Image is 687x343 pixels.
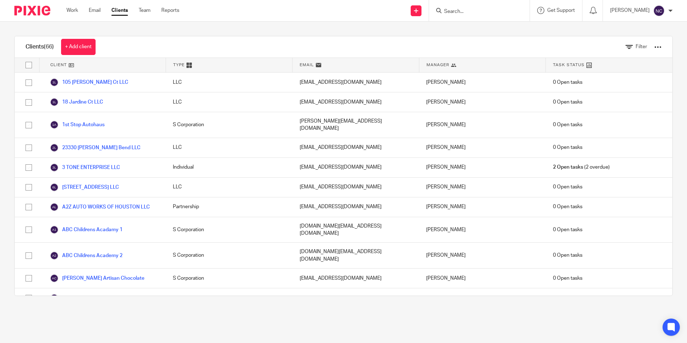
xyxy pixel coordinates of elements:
span: 0 Open tasks [553,203,582,210]
a: Clients [111,7,128,14]
a: Email [89,7,101,14]
span: 2 Open tasks [553,164,583,171]
a: 105 [PERSON_NAME] Ct LLC [50,78,128,87]
div: [EMAIL_ADDRESS][DOMAIN_NAME] [292,178,419,197]
img: svg%3E [50,294,59,302]
span: (2 overdue) [553,164,610,171]
div: [PERSON_NAME] [PERSON_NAME] [419,288,545,308]
img: svg%3E [50,120,59,129]
span: (66) [44,44,54,50]
img: svg%3E [50,225,59,234]
span: Task Status [553,62,585,68]
span: Filter [636,44,647,49]
img: svg%3E [50,143,59,152]
div: [EMAIL_ADDRESS][DOMAIN_NAME] [292,197,419,217]
img: svg%3E [653,5,665,17]
span: Get Support [547,8,575,13]
div: [PERSON_NAME] [419,178,545,197]
a: A2Z AUTO WORKS OF HOUSTON LLC [50,203,150,211]
div: S Corporation [166,112,292,138]
a: ABC Childrens Acadamy 1 [50,225,123,234]
span: 0 Open tasks [553,275,582,282]
div: [PERSON_NAME] [419,217,545,243]
span: 0 Open tasks [553,99,582,106]
a: 18 Jardine Ct LLC [50,98,103,106]
a: Work [66,7,78,14]
a: Reports [161,7,179,14]
img: svg%3E [50,203,59,211]
div: Partnership [166,197,292,217]
span: 0 Open tasks [553,144,582,151]
div: S Corporation [166,217,292,243]
div: LLC [166,178,292,197]
a: Armen's Solutions LLC [50,294,114,302]
div: [PERSON_NAME] [419,112,545,138]
div: S Corporation [166,243,292,268]
a: + Add client [61,39,96,55]
img: svg%3E [50,163,59,172]
div: [EMAIL_ADDRESS][DOMAIN_NAME] [292,92,419,112]
img: svg%3E [50,183,59,192]
span: Client [50,62,67,68]
div: LLC [166,92,292,112]
span: 0 Open tasks [553,79,582,86]
a: Team [139,7,151,14]
div: [EMAIL_ADDRESS][DOMAIN_NAME] [292,158,419,177]
span: 0 Open tasks [553,183,582,191]
a: 3 TONE ENTERPRISE LLC [50,163,120,172]
img: svg%3E [50,274,59,283]
p: [PERSON_NAME] [610,7,650,14]
div: [PERSON_NAME] [419,73,545,92]
div: LLC [166,73,292,92]
div: [PERSON_NAME] [419,158,545,177]
img: svg%3E [50,78,59,87]
div: [EMAIL_ADDRESS][DOMAIN_NAME] [292,269,419,288]
span: 0 Open tasks [553,226,582,233]
a: ABC Childrens Academy 2 [50,251,123,260]
input: Select all [22,58,36,72]
div: [EMAIL_ADDRESS][DOMAIN_NAME] [292,138,419,157]
a: 1st Stop Autohaus [50,120,105,129]
a: 23330 [PERSON_NAME] Bend LLC [50,143,140,152]
a: [PERSON_NAME] Artisan Chocolate [50,274,144,283]
span: Manager [427,62,449,68]
div: Individual [166,288,292,308]
a: [STREET_ADDRESS] LLC [50,183,119,192]
span: 0 Open tasks [553,121,582,128]
div: [DOMAIN_NAME][EMAIL_ADDRESS][DOMAIN_NAME] [292,243,419,268]
div: [PERSON_NAME][EMAIL_ADDRESS][DOMAIN_NAME] [292,112,419,138]
div: [PERSON_NAME] [419,92,545,112]
div: [PERSON_NAME] [419,269,545,288]
span: 0 Open tasks [553,252,582,259]
div: LLC [166,138,292,157]
img: Pixie [14,6,50,15]
span: 0 Open tasks [553,294,582,302]
div: Individual [166,158,292,177]
div: [PERSON_NAME] [419,243,545,268]
div: S Corporation [166,269,292,288]
div: [EMAIL_ADDRESS][DOMAIN_NAME] [292,73,419,92]
img: svg%3E [50,98,59,106]
div: [PERSON_NAME] [419,197,545,217]
img: svg%3E [50,251,59,260]
h1: Clients [26,43,54,51]
div: [EMAIL_ADDRESS][DOMAIN_NAME] [292,288,419,308]
span: Type [173,62,185,68]
input: Search [443,9,508,15]
div: [PERSON_NAME] [419,138,545,157]
span: Email [300,62,314,68]
div: [DOMAIN_NAME][EMAIL_ADDRESS][DOMAIN_NAME] [292,217,419,243]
